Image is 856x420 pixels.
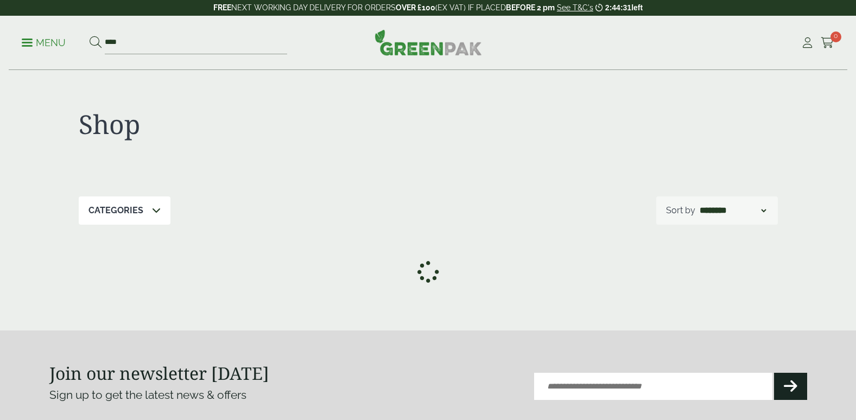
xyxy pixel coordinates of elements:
strong: BEFORE 2 pm [506,3,555,12]
img: GreenPak Supplies [375,29,482,55]
i: Cart [821,37,834,48]
strong: FREE [213,3,231,12]
i: My Account [801,37,814,48]
span: 2:44:31 [605,3,631,12]
p: Sign up to get the latest news & offers [49,386,390,404]
span: 0 [830,31,841,42]
h1: Shop [79,109,428,140]
strong: OVER £100 [396,3,435,12]
p: Menu [22,36,66,49]
a: 0 [821,35,834,51]
span: left [631,3,643,12]
a: Menu [22,36,66,47]
p: Categories [88,204,143,217]
a: See T&C's [557,3,593,12]
strong: Join our newsletter [DATE] [49,361,269,385]
select: Shop order [698,204,768,217]
p: Sort by [666,204,695,217]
